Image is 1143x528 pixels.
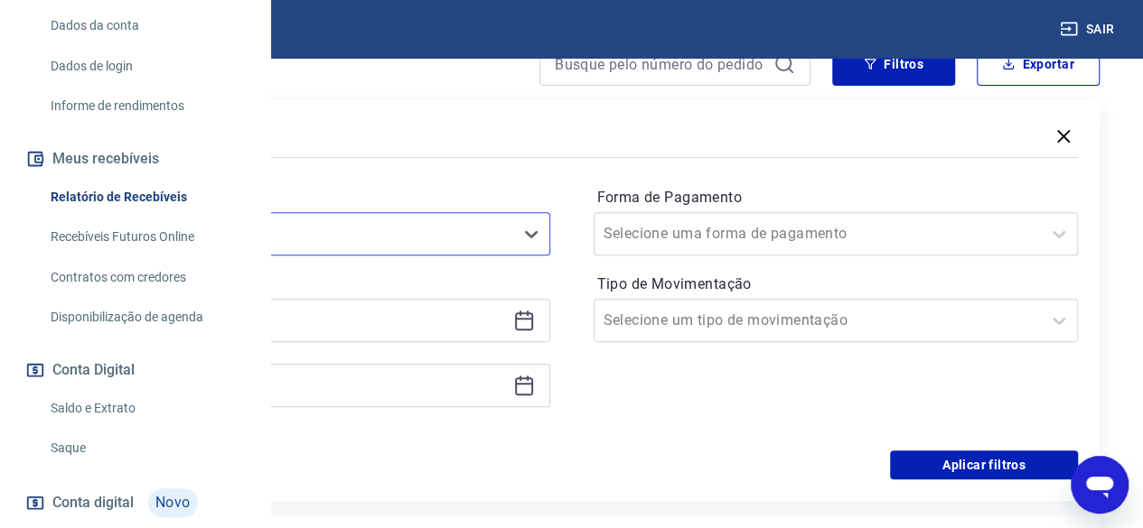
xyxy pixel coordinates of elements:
[1071,456,1129,514] iframe: Botão para abrir a janela de mensagens
[80,372,506,399] input: Data final
[555,51,766,78] input: Busque pelo número do pedido
[1056,13,1121,46] button: Sair
[65,270,550,292] p: Período personalizado
[80,307,506,334] input: Data inicial
[69,187,547,208] label: Período
[43,88,248,125] a: Informe de rendimentos
[22,481,248,524] a: Conta digitalNovo
[43,430,248,467] a: Saque
[43,7,248,44] a: Dados da conta
[43,390,248,427] a: Saldo e Extrato
[22,139,248,179] button: Meus recebíveis
[43,259,248,296] a: Contratos com credores
[43,218,248,255] a: Recebíveis Futuros Online
[597,187,1075,208] label: Forma de Pagamento
[597,273,1075,295] label: Tipo de Movimentação
[977,42,1100,86] button: Exportar
[43,179,248,216] a: Relatório de Recebíveis
[832,42,955,86] button: Filtros
[43,48,248,85] a: Dados de login
[148,488,198,517] span: Novo
[43,299,248,336] a: Disponibilização de agenda
[890,450,1078,479] button: Aplicar filtros
[52,490,134,515] span: Conta digital
[22,350,248,390] button: Conta Digital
